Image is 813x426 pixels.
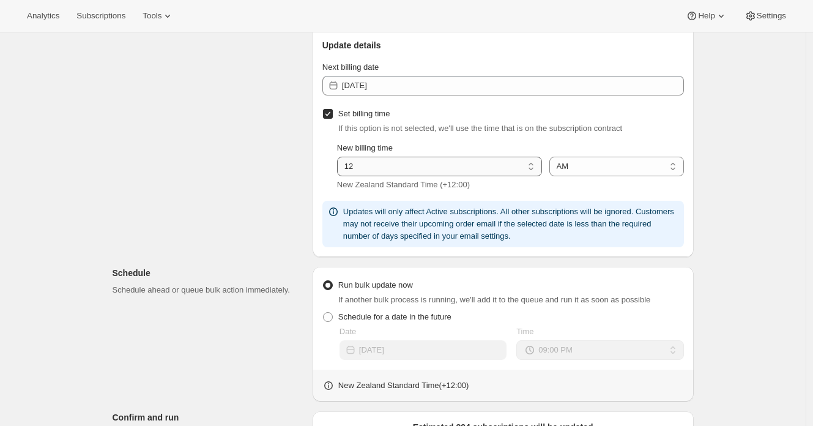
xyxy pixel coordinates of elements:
span: If this option is not selected, we'll use the time that is on the subscription contract [338,124,622,133]
span: Time [516,327,533,336]
span: Tools [143,11,161,21]
span: Date [340,327,356,336]
p: New billing time [337,142,684,154]
button: Subscriptions [69,7,133,24]
span: Schedule for a date in the future [338,312,451,321]
span: Help [698,11,715,21]
span: Run bulk update now [338,280,413,290]
p: Schedule [113,267,303,279]
button: Settings [737,7,793,24]
span: Settings [757,11,786,21]
span: If another bulk process is running, we'll add it to the queue and run it as soon as possible [338,295,651,304]
p: Updates will only affect Active subscriptions. All other subscriptions will be ignored. Customers... [343,206,679,242]
span: Set billing time [338,109,390,118]
p: Update details [322,39,684,51]
span: Next billing date [322,62,379,72]
p: New Zealand Standard Time ( +12 : 00 ) [338,379,469,392]
input: YYYY-MM-DD [342,76,684,95]
span: New Zealand Standard Time (+12:00) [337,180,470,189]
button: Analytics [20,7,67,24]
span: Analytics [27,11,59,21]
p: Schedule ahead or queue bulk action immediately. [113,284,303,296]
p: Confirm and run [113,411,303,424]
span: Subscriptions [76,11,125,21]
button: Tools [135,7,181,24]
button: Help [678,7,734,24]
